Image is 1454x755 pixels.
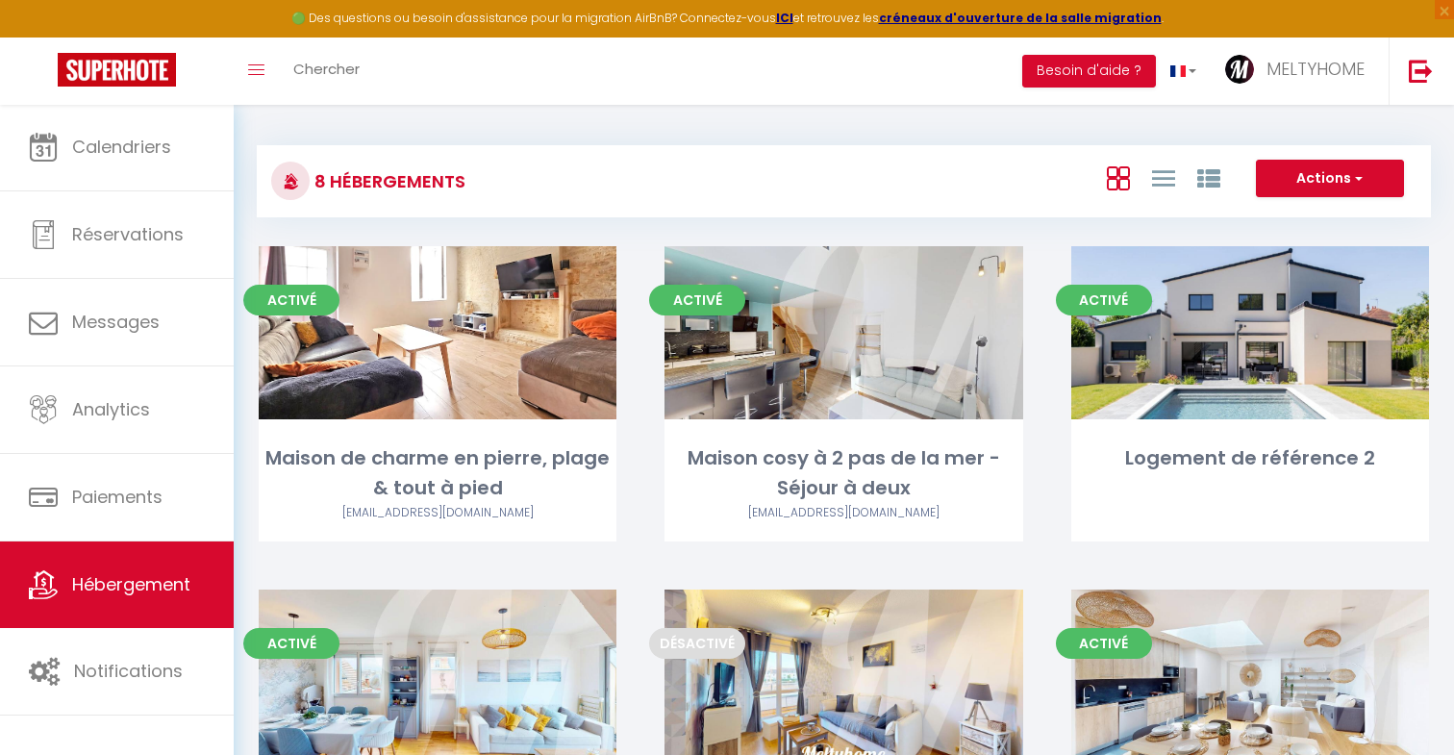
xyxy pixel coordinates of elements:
span: Activé [1056,285,1152,315]
span: Notifications [74,659,183,683]
a: ICI [776,10,793,26]
div: Logement de référence 2 [1071,443,1429,473]
span: Chercher [293,59,360,79]
div: Maison de charme en pierre, plage & tout à pied [259,443,616,504]
span: Réservations [72,222,184,246]
span: Hébergement [72,572,190,596]
span: Activé [243,628,339,659]
h3: 8 Hébergements [310,160,465,203]
a: Vue par Groupe [1197,162,1220,193]
button: Actions [1256,160,1404,198]
span: Calendriers [72,135,171,159]
a: Vue en Box [1107,162,1130,193]
span: Activé [649,285,745,315]
span: MELTYHOME [1266,57,1365,81]
img: logout [1409,59,1433,83]
button: Besoin d'aide ? [1022,55,1156,88]
a: Chercher [279,38,374,105]
span: Activé [1056,628,1152,659]
img: ... [1225,55,1254,84]
span: Messages [72,310,160,334]
a: Vue en Liste [1152,162,1175,193]
img: Super Booking [58,53,176,87]
span: Analytics [72,397,150,421]
div: Airbnb [664,504,1022,522]
a: créneaux d'ouverture de la salle migration [879,10,1162,26]
span: Paiements [72,485,163,509]
span: Activé [243,285,339,315]
a: ... MELTYHOME [1211,38,1389,105]
div: Maison cosy à 2 pas de la mer - Séjour à deux [664,443,1022,504]
div: Airbnb [259,504,616,522]
span: Désactivé [649,628,745,659]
